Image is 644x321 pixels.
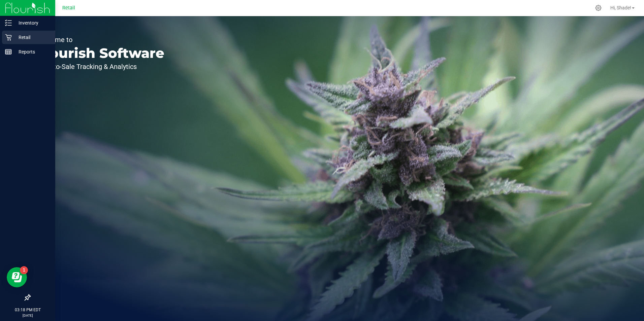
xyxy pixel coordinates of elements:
span: Hi, Shade! [610,5,631,10]
iframe: Resource center [7,267,27,287]
div: Manage settings [594,5,603,11]
p: Seed-to-Sale Tracking & Analytics [36,63,164,70]
inline-svg: Reports [5,48,12,55]
inline-svg: Retail [5,34,12,41]
p: Retail [12,33,52,41]
iframe: Resource center unread badge [20,266,28,274]
inline-svg: Inventory [5,20,12,26]
span: Retail [62,5,75,11]
p: Welcome to [36,36,164,43]
p: [DATE] [3,313,52,318]
p: Reports [12,48,52,56]
p: Flourish Software [36,46,164,60]
p: 03:18 PM EDT [3,307,52,313]
p: Inventory [12,19,52,27]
